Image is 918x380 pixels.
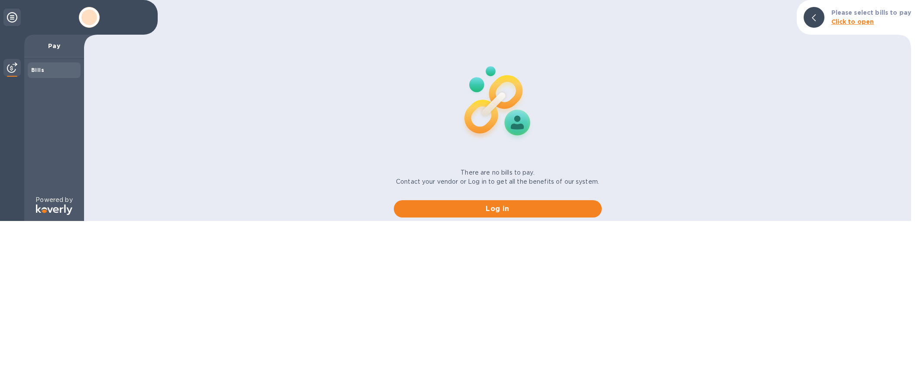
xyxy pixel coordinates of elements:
p: Powered by [36,195,72,205]
p: There are no bills to pay. Contact your vendor or Log in to get all the benefits of our system. [396,168,599,186]
img: Logo [36,205,72,215]
b: Bills [31,67,44,73]
span: Log in [401,204,595,214]
p: Pay [31,42,77,50]
button: Log in [394,200,602,218]
b: Please select bills to pay [831,9,911,16]
b: Click to open [831,18,874,25]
